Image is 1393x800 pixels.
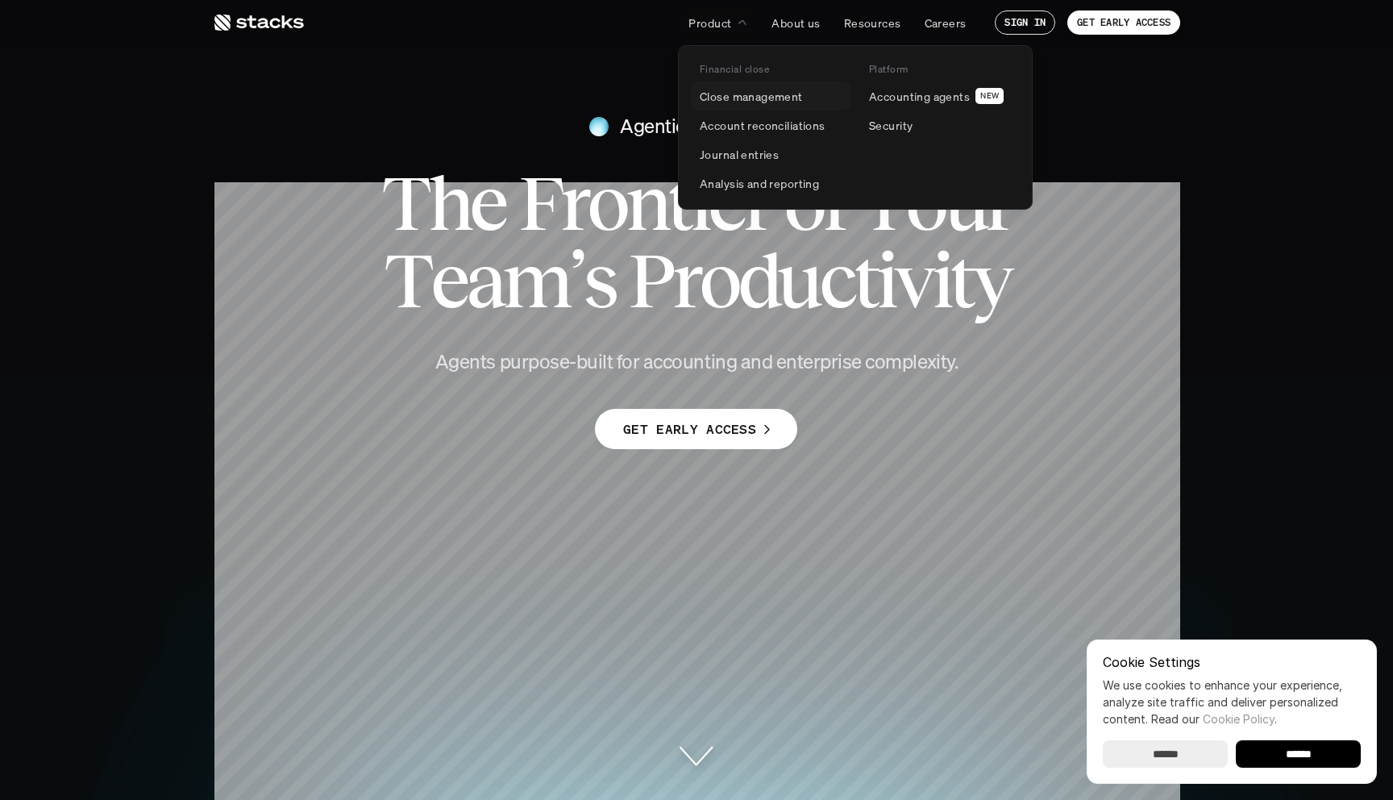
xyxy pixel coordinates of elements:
h4: Agentic AI for Finance [620,113,803,140]
p: About us [771,15,820,31]
span: c [819,242,854,319]
a: GET EARLY ACCESS [595,409,797,449]
a: Analysis and reporting [690,169,851,198]
span: Read our . [1151,712,1277,726]
span: a [466,242,502,319]
p: Accounting agents [869,88,970,105]
span: t [854,242,876,319]
a: Account reconciliations [690,110,851,140]
span: d [738,242,777,319]
a: About us [762,8,830,37]
a: Close management [690,81,851,110]
span: t [667,165,690,242]
p: We use cookies to enhance your experience, analyze site traffic and deliver personalized content. [1103,677,1361,727]
span: e [430,242,466,319]
span: i [932,242,950,319]
span: T [381,165,428,242]
a: Resources [834,8,911,37]
span: F [518,165,560,242]
span: n [626,165,667,242]
p: SIGN IN [1004,17,1046,28]
p: Account reconciliations [700,117,825,134]
p: Financial close [700,64,769,75]
a: Accounting agentsNEW [859,81,1021,110]
a: Journal entries [690,140,851,169]
p: GET EARLY ACCESS [623,418,756,441]
span: u [777,242,818,319]
h4: Agents purpose-built for accounting and enterprise complexity. [406,348,987,376]
span: r [560,165,587,242]
p: Close management [700,88,803,105]
span: s [583,242,615,319]
a: GET EARLY ACCESS [1067,10,1180,35]
a: Cookie Policy [1203,712,1274,726]
p: Security [869,117,913,134]
span: y [972,242,1009,319]
span: o [699,242,738,319]
span: ’ [569,242,583,319]
span: e [469,165,505,242]
p: Cookie Settings [1103,656,1361,669]
span: T [384,242,430,319]
a: Security [859,110,1021,140]
p: Platform [869,64,909,75]
span: h [428,165,469,242]
span: P [628,242,672,319]
p: Analysis and reporting [700,175,819,192]
a: Careers [915,8,976,37]
a: SIGN IN [995,10,1055,35]
span: i [876,242,894,319]
p: Careers [925,15,967,31]
p: Product [688,15,731,31]
p: Journal entries [700,146,779,163]
p: GET EARLY ACCESS [1077,17,1171,28]
span: v [894,242,931,319]
span: t [950,242,972,319]
span: o [587,165,626,242]
span: r [672,242,699,319]
p: Resources [844,15,901,31]
span: m [502,242,568,319]
h2: NEW [980,91,999,101]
